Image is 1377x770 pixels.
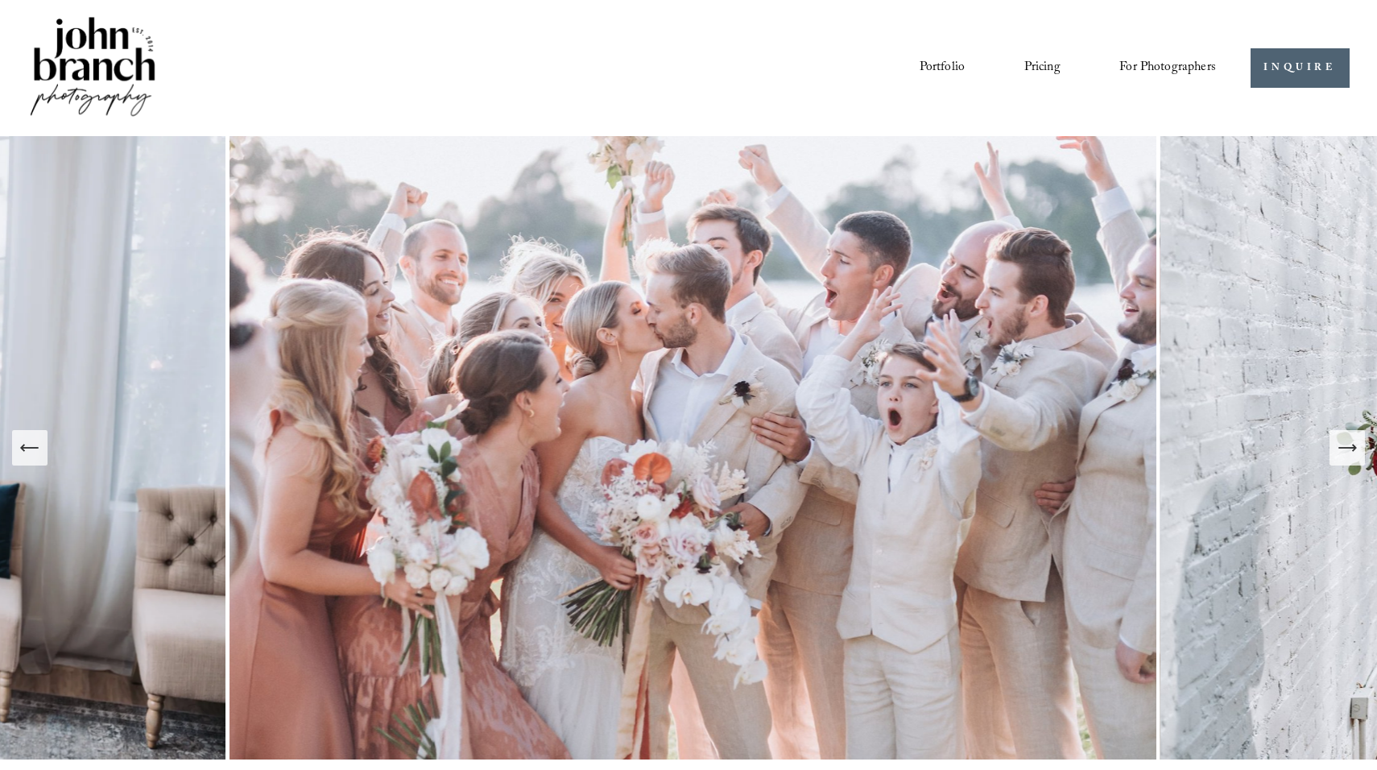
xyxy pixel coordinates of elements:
a: INQUIRE [1251,48,1350,88]
img: John Branch IV Photography [27,14,158,122]
img: A wedding party celebrating outdoors, featuring a bride and groom kissing amidst cheering bridesm... [225,136,1160,760]
a: folder dropdown [1119,54,1216,81]
a: Pricing [1024,54,1061,81]
button: Previous Slide [12,430,48,466]
button: Next Slide [1329,430,1365,466]
span: For Photographers [1119,56,1216,81]
a: Portfolio [920,54,965,81]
